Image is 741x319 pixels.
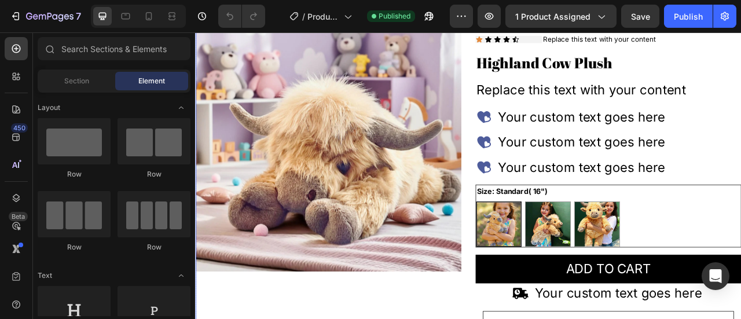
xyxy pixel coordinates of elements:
[138,76,165,86] span: Element
[515,10,590,23] span: 1 product assigned
[357,97,377,118] img: gempages_585713525591114525-18e08d8a-5b35-489d-84c5-c1b752b29bfb.png
[357,283,695,319] button: Add to cart
[9,212,28,221] div: Beta
[307,10,339,23] span: Product Page - [DATE] 12:45:28
[505,5,617,28] button: 1 product assigned
[38,37,190,60] input: Search Sections & Elements
[38,102,60,113] span: Layout
[621,5,659,28] button: Save
[5,5,86,28] button: 7
[384,95,602,120] div: Your custom text goes here
[118,242,190,252] div: Row
[702,262,729,290] div: Open Intercom Messenger
[38,242,111,252] div: Row
[302,10,305,23] span: /
[195,32,741,319] iframe: Design area
[172,98,190,117] span: Toggle open
[118,169,190,179] div: Row
[472,289,580,312] div: Add to cart
[357,25,695,52] h2: Highland Cow Plush
[76,9,81,23] p: 7
[384,127,602,152] div: Your custom text goes here
[357,161,377,182] img: gempages_585713525591114525-18e08d8a-5b35-489d-84c5-c1b752b29bfb.png
[357,61,695,86] div: Replace this text with your content
[664,5,713,28] button: Publish
[64,76,89,86] span: Section
[384,159,602,184] div: Your custom text goes here
[379,11,410,21] span: Published
[38,270,52,281] span: Text
[172,266,190,285] span: Toggle open
[38,169,111,179] div: Row
[357,129,377,150] img: gempages_585713525591114525-18e08d8a-5b35-489d-84c5-c1b752b29bfb.png
[631,12,650,21] span: Save
[357,194,449,210] legend: Size: Standard( 16")
[441,1,695,16] div: Replace this text with your content
[218,5,265,28] div: Undo/Redo
[11,123,28,133] div: 450
[674,10,703,23] div: Publish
